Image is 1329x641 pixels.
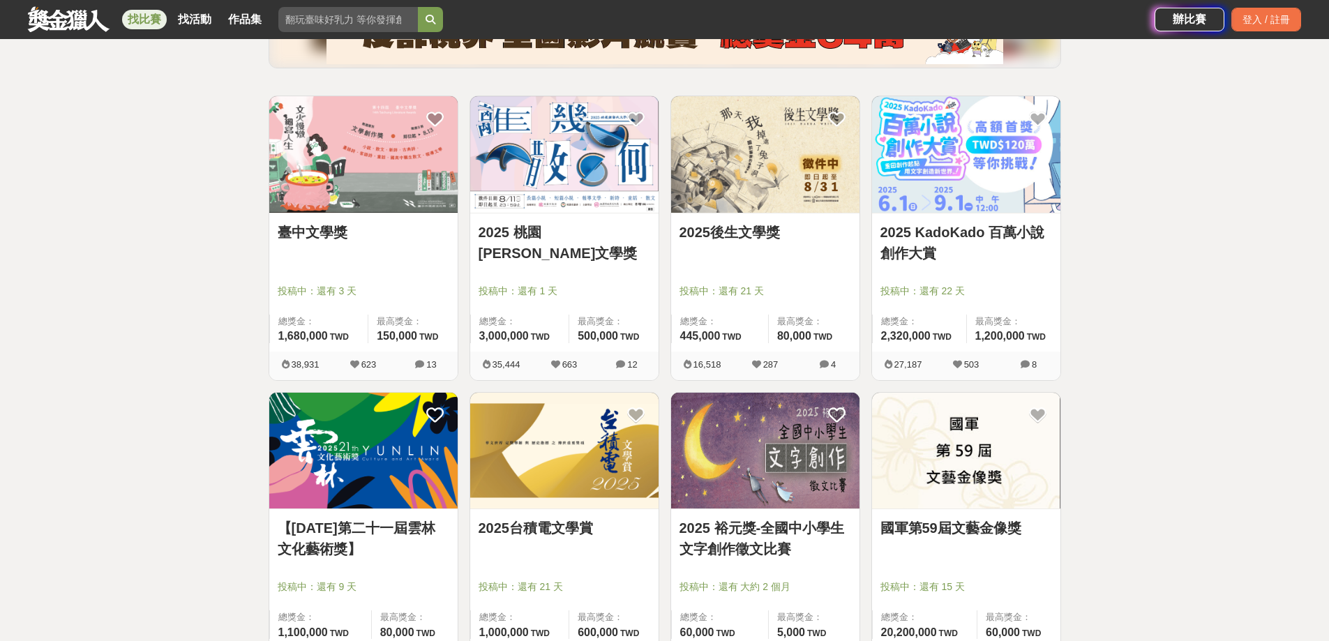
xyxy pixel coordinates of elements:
[671,96,859,213] img: Cover Image
[493,359,520,370] span: 35,444
[419,332,438,342] span: TWD
[470,393,659,510] a: Cover Image
[1027,332,1046,342] span: TWD
[680,610,760,624] span: 總獎金：
[671,393,859,509] img: Cover Image
[679,284,851,299] span: 投稿中：還有 21 天
[562,359,578,370] span: 663
[292,359,320,370] span: 38,931
[172,10,217,29] a: 找活動
[470,96,659,213] img: Cover Image
[278,610,363,624] span: 總獎金：
[693,359,721,370] span: 16,518
[679,580,851,594] span: 投稿中：還有 大約 2 個月
[722,332,741,342] span: TWD
[813,332,832,342] span: TWD
[479,315,561,329] span: 總獎金：
[479,518,650,538] a: 2025台積電文學賞
[620,332,639,342] span: TWD
[831,359,836,370] span: 4
[278,7,418,32] input: 翻玩臺味好乳力 等你發揮創意！
[479,284,650,299] span: 投稿中：還有 1 天
[269,393,458,509] img: Cover Image
[933,332,952,342] span: TWD
[278,518,449,559] a: 【[DATE]第二十一屆雲林文化藝術獎】
[939,628,958,638] span: TWD
[627,359,637,370] span: 12
[330,628,349,638] span: TWD
[479,610,561,624] span: 總獎金：
[880,580,1052,594] span: 投稿中：還有 15 天
[578,315,650,329] span: 最高獎金：
[881,315,958,329] span: 總獎金：
[872,96,1060,213] img: Cover Image
[880,222,1052,264] a: 2025 KadoKado 百萬小說創作大賞
[777,610,851,624] span: 最高獎金：
[880,518,1052,538] a: 國軍第59屆文藝金像獎
[964,359,979,370] span: 503
[881,330,931,342] span: 2,320,000
[872,393,1060,510] a: Cover Image
[578,626,618,638] span: 600,000
[361,359,377,370] span: 623
[881,610,969,624] span: 總獎金：
[763,359,779,370] span: 287
[278,626,328,638] span: 1,100,000
[1231,8,1301,31] div: 登入 / 註冊
[479,222,650,264] a: 2025 桃園[PERSON_NAME]文學獎
[1022,628,1041,638] span: TWD
[777,330,811,342] span: 80,000
[986,610,1051,624] span: 最高獎金：
[479,330,529,342] span: 3,000,000
[223,10,267,29] a: 作品集
[278,315,360,329] span: 總獎金：
[380,626,414,638] span: 80,000
[679,518,851,559] a: 2025 裕元獎-全國中小學生文字創作徵文比賽
[894,359,922,370] span: 27,187
[872,393,1060,509] img: Cover Image
[377,330,417,342] span: 150,000
[278,330,328,342] span: 1,680,000
[777,315,851,329] span: 最高獎金：
[380,610,449,624] span: 最高獎金：
[680,330,721,342] span: 445,000
[716,628,735,638] span: TWD
[278,222,449,243] a: 臺中文學獎
[330,332,349,342] span: TWD
[531,628,550,638] span: TWD
[986,626,1020,638] span: 60,000
[975,330,1025,342] span: 1,200,000
[470,393,659,509] img: Cover Image
[1155,8,1224,31] a: 辦比賽
[269,96,458,213] img: Cover Image
[880,284,1052,299] span: 投稿中：還有 22 天
[620,628,639,638] span: TWD
[807,628,826,638] span: TWD
[426,359,436,370] span: 13
[679,222,851,243] a: 2025後生文學獎
[479,626,529,638] span: 1,000,000
[278,580,449,594] span: 投稿中：還有 9 天
[1032,359,1037,370] span: 8
[671,393,859,510] a: Cover Image
[122,10,167,29] a: 找比賽
[881,626,937,638] span: 20,200,000
[531,332,550,342] span: TWD
[377,315,449,329] span: 最高獎金：
[578,610,650,624] span: 最高獎金：
[269,393,458,510] a: Cover Image
[680,315,760,329] span: 總獎金：
[777,626,805,638] span: 5,000
[975,315,1052,329] span: 最高獎金：
[578,330,618,342] span: 500,000
[416,628,435,638] span: TWD
[680,626,714,638] span: 60,000
[479,580,650,594] span: 投稿中：還有 21 天
[278,284,449,299] span: 投稿中：還有 3 天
